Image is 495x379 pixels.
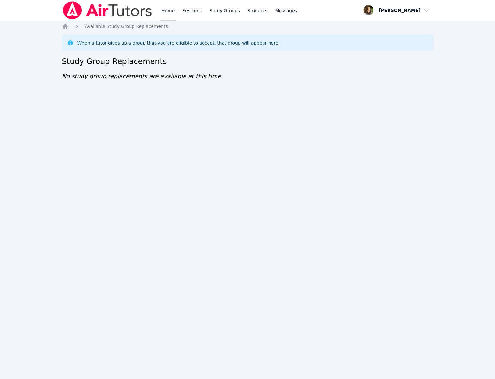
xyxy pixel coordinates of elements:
[62,23,433,29] nav: Breadcrumb
[62,1,153,19] img: Air Tutors
[62,73,223,79] span: No study group replacements are available at this time.
[275,7,297,14] span: Messages
[77,40,280,46] div: When a tutor gives up a group that you are eligible to accept, that group will appear here.
[85,23,168,29] a: Available Study Group Replacements
[62,56,433,67] h2: Study Group Replacements
[85,24,168,29] span: Available Study Group Replacements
